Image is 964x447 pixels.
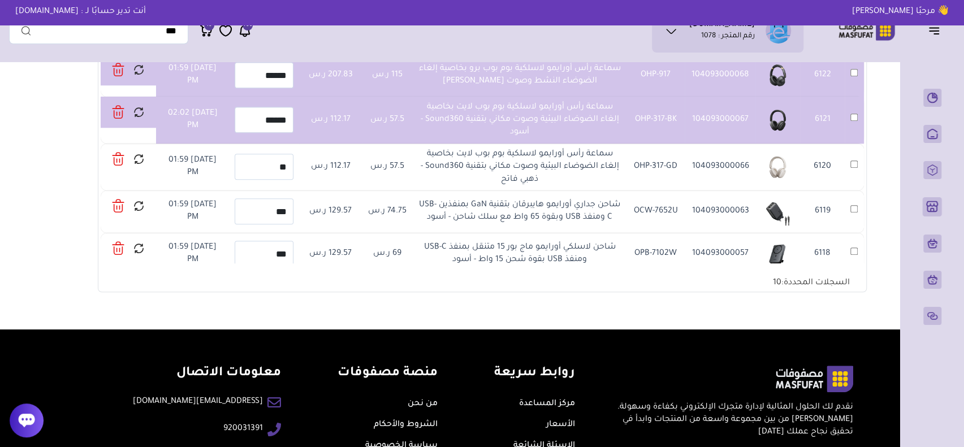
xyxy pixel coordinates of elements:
[299,54,362,97] td: 207.83 ر.س
[413,54,626,97] td: سماعة رأس أورايمو لاسلكية بوم بوب برو بخاصية إلغاء الضوضاء النشط وصوت [PERSON_NAME]
[766,18,791,44] img: eShop.sa
[243,20,252,31] span: 406
[685,144,755,190] td: 104093000066
[800,97,844,144] td: 6121
[362,54,413,97] td: 115 ر.س
[800,144,844,190] td: 6120
[299,97,362,144] td: 112.17 ر.س
[761,195,794,228] img: 20250910151204839377.png
[759,270,864,289] div: السجلات المحددة:
[133,396,263,408] a: [EMAIL_ADDRESS][DOMAIN_NAME]
[206,20,212,31] span: 10
[701,31,755,42] p: رقم المتجر : 1078
[338,366,438,382] h4: منصة مصفوفات
[299,233,362,275] td: 129.57 ر.س
[362,144,413,190] td: 57.5 ر.س
[133,366,281,382] h4: معلومات الاتصال
[156,233,229,275] td: [DATE] 01:59 PM
[761,237,794,271] img: 2025-09-11-68c2c6f9a558f.png
[761,150,794,184] img: 20250910151214497016.png
[546,420,575,429] a: الأسعار
[761,103,794,137] img: 20250910151223939121.png
[626,54,685,97] td: OHP-917
[200,24,213,38] a: 10
[800,233,844,275] td: 6118
[626,190,685,233] td: OCW-7652U
[800,54,844,97] td: 6122
[299,144,362,190] td: 112.17 ر.س
[362,233,413,275] td: 69 ر.س
[844,6,957,18] p: 👋 مرحبًا [PERSON_NAME]
[374,420,438,429] a: الشروط والأحكام
[413,190,626,233] td: شاحن جداري أورايمو هايبرقان بتقنية GaN بمنفذين USB-C ومنفذ USB وبقوة 65 واط مع سلك شاحن - أسود
[610,401,853,439] p: نقدم لك الحلول المثالية لإدارة متجرك الإلكتروني بكفاءة وسهولة. [PERSON_NAME] من بين مجموعة واسعة ...
[413,97,626,144] td: سماعة رأس أورايمو لاسلكية بوم بوب لايت بخاصية إلغاء الضوضاء البيئية وصوت مكاني بتقنية Sound360 - ...
[685,97,755,144] td: 104093000067
[494,366,575,382] h4: روابط سريعة
[626,97,685,144] td: OHP-317-BK
[773,279,781,288] span: 10
[831,20,903,42] img: Logo
[689,20,755,31] h1: [DOMAIN_NAME]
[223,423,263,435] a: 920031391
[7,6,154,18] p: أنت تدير حسابًا لـ : [DOMAIN_NAME]
[685,233,755,275] td: 104093000057
[413,144,626,190] td: سماعة رأس أورايمو لاسلكية بوم بوب لايت بخاصية إلغاء الضوضاء البيئية وصوت مكاني بتقنية Sound360 - ...
[156,97,229,144] td: [DATE] 02:02 PM
[156,190,229,233] td: [DATE] 01:59 PM
[626,233,685,275] td: OPB-7102W
[156,54,229,97] td: [DATE] 01:59 PM
[761,59,794,92] img: 20250910151235096184.png
[413,233,626,275] td: شاحن لاسلكي أورايمو ماج بور 15 متنقل بمنفذ USB-C ومنفذ USB بقوة شحن 15 واط - أسود
[519,400,575,409] a: مركز المساعدة
[685,54,755,97] td: 104093000068
[800,190,844,233] td: 6119
[626,144,685,190] td: OHP-317-GD
[362,97,413,144] td: 57.5 ر.س
[408,400,438,409] a: من نحن
[685,190,755,233] td: 104093000063
[299,190,362,233] td: 129.57 ر.س
[238,24,252,38] a: 406
[156,144,229,190] td: [DATE] 01:59 PM
[362,190,413,233] td: 74.75 ر.س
